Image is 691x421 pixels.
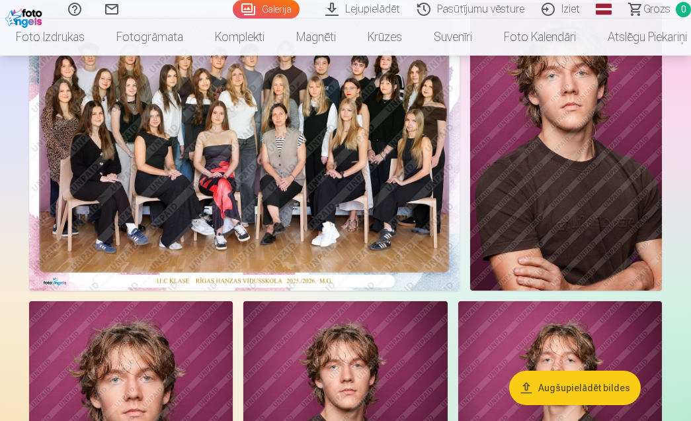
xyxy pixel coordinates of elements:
a: Magnēti [280,19,352,56]
a: Krūzes [352,19,418,56]
button: Augšupielādēt bildes [509,371,641,405]
span: Grozs [643,1,671,17]
span: 0 [676,2,691,17]
a: Suvenīri [418,19,488,56]
a: Fotogrāmata [101,19,199,56]
a: Foto kalendāri [488,19,592,56]
img: /fa1 [5,5,46,28]
a: Komplekti [199,19,280,56]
